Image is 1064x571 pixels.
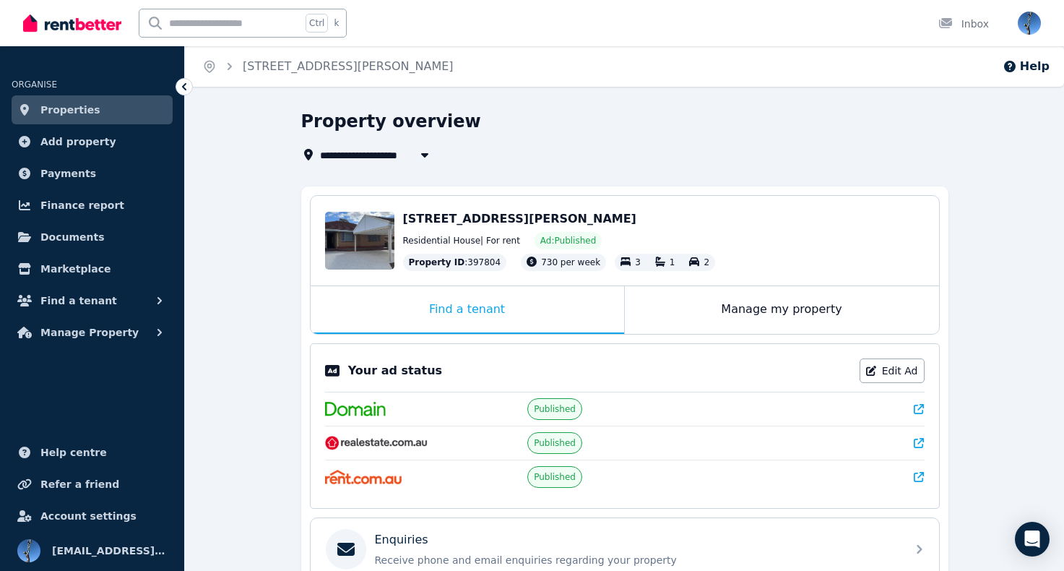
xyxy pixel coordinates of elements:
[534,437,576,449] span: Published
[534,471,576,483] span: Published
[1003,58,1050,75] button: Help
[40,476,119,493] span: Refer a friend
[1015,522,1050,557] div: Open Intercom Messenger
[301,110,481,133] h1: Property overview
[534,403,576,415] span: Published
[375,553,898,567] p: Receive phone and email enquiries regarding your property
[325,436,428,450] img: RealEstate.com.au
[12,95,173,124] a: Properties
[23,12,121,34] img: RentBetter
[12,80,57,90] span: ORGANISE
[704,257,709,267] span: 2
[40,133,116,150] span: Add property
[243,59,454,73] a: [STREET_ADDRESS][PERSON_NAME]
[12,159,173,188] a: Payments
[12,223,173,252] a: Documents
[40,292,117,309] span: Find a tenant
[860,359,925,383] a: Edit Ad
[541,257,600,267] span: 730 per week
[625,286,939,334] div: Manage my property
[403,254,507,271] div: : 397804
[403,212,636,226] span: [STREET_ADDRESS][PERSON_NAME]
[52,542,167,559] span: [EMAIL_ADDRESS][DOMAIN_NAME]
[40,165,96,182] span: Payments
[1018,12,1041,35] img: donelks@bigpond.com
[40,444,107,461] span: Help centre
[12,318,173,347] button: Manage Property
[12,438,173,467] a: Help centre
[40,324,139,341] span: Manage Property
[409,257,465,268] span: Property ID
[17,539,40,562] img: donelks@bigpond.com
[670,257,675,267] span: 1
[12,470,173,499] a: Refer a friend
[12,286,173,315] button: Find a tenant
[311,286,624,334] div: Find a tenant
[938,17,989,31] div: Inbox
[40,101,100,119] span: Properties
[540,235,596,246] span: Ad: Published
[348,362,442,379] p: Your ad status
[12,127,173,156] a: Add property
[12,191,173,220] a: Finance report
[12,502,173,531] a: Account settings
[325,470,402,484] img: Rent.com.au
[40,228,105,246] span: Documents
[334,17,339,29] span: k
[40,260,111,278] span: Marketplace
[403,235,520,246] span: Residential House | For rent
[40,507,137,525] span: Account settings
[306,14,328,33] span: Ctrl
[375,531,428,549] p: Enquiries
[325,402,386,416] img: Domain.com.au
[185,46,471,87] nav: Breadcrumb
[40,197,124,214] span: Finance report
[635,257,641,267] span: 3
[12,254,173,283] a: Marketplace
